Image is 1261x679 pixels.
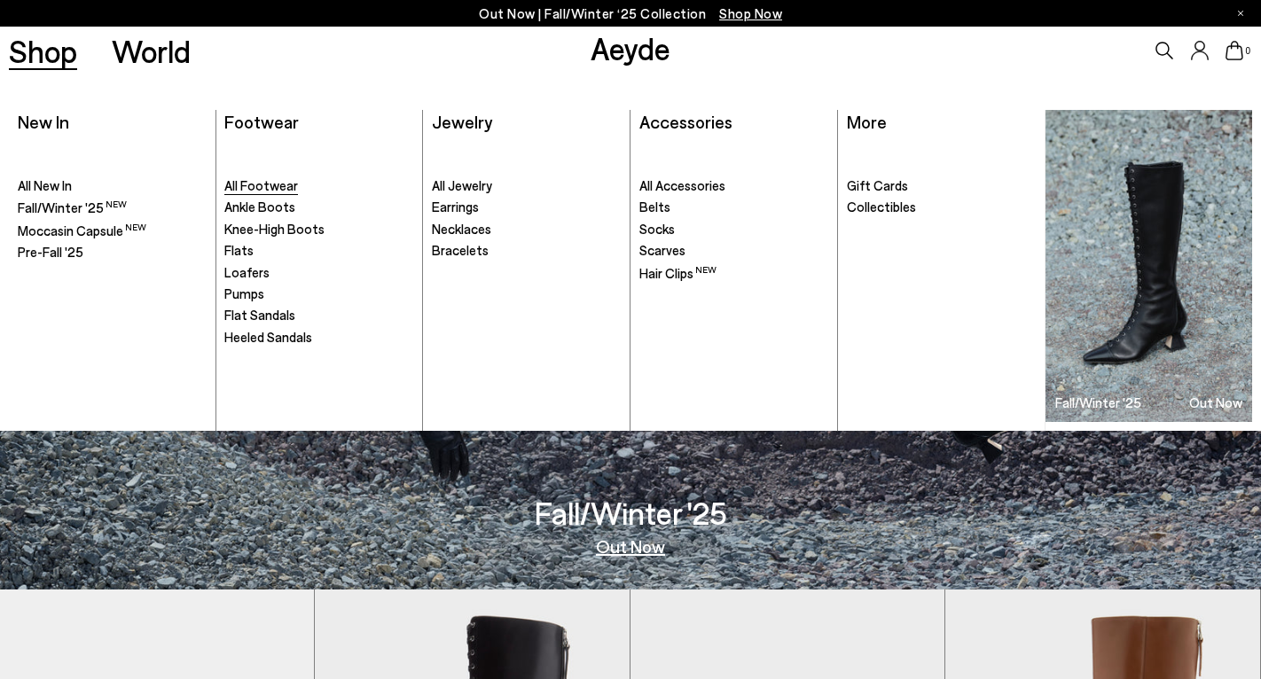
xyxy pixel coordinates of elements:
[432,111,492,132] a: Jewelry
[639,177,725,193] span: All Accessories
[224,221,413,238] a: Knee-High Boots
[847,199,1037,216] a: Collectibles
[224,177,413,195] a: All Footwear
[9,35,77,66] a: Shop
[18,244,207,261] a: Pre-Fall '25
[112,35,191,66] a: World
[639,199,828,216] a: Belts
[224,329,312,345] span: Heeled Sandals
[432,242,489,258] span: Bracelets
[18,177,207,195] a: All New In
[224,221,325,237] span: Knee-High Boots
[639,221,828,238] a: Socks
[1226,41,1243,60] a: 0
[224,307,413,324] a: Flat Sandals
[847,199,916,215] span: Collectibles
[224,111,299,132] a: Footwear
[1046,110,1252,423] a: Fall/Winter '25 Out Now
[18,222,207,240] a: Moccasin Capsule
[224,242,254,258] span: Flats
[18,222,146,238] span: Moccasin Capsule
[432,221,621,238] a: Necklaces
[639,177,828,195] a: All Accessories
[224,329,413,347] a: Heeled Sandals
[224,307,295,323] span: Flat Sandals
[719,5,782,21] span: Navigate to /collections/new-in
[224,264,270,280] span: Loafers
[224,199,295,215] span: Ankle Boots
[639,265,717,281] span: Hair Clips
[639,221,675,237] span: Socks
[224,177,298,193] span: All Footwear
[1189,396,1242,410] h3: Out Now
[639,199,670,215] span: Belts
[639,111,732,132] a: Accessories
[479,3,782,25] p: Out Now | Fall/Winter ‘25 Collection
[596,537,665,555] a: Out Now
[432,177,492,193] span: All Jewelry
[224,285,413,303] a: Pumps
[847,177,1037,195] a: Gift Cards
[224,199,413,216] a: Ankle Boots
[847,111,887,132] a: More
[224,264,413,282] a: Loafers
[224,285,264,301] span: Pumps
[535,497,727,528] h3: Fall/Winter '25
[1055,396,1141,410] h3: Fall/Winter '25
[639,242,828,260] a: Scarves
[432,221,491,237] span: Necklaces
[432,177,621,195] a: All Jewelry
[18,111,69,132] a: New In
[591,29,670,66] a: Aeyde
[18,244,83,260] span: Pre-Fall '25
[224,242,413,260] a: Flats
[18,177,72,193] span: All New In
[432,199,479,215] span: Earrings
[18,199,127,215] span: Fall/Winter '25
[639,264,828,283] a: Hair Clips
[432,199,621,216] a: Earrings
[432,242,621,260] a: Bracelets
[18,199,207,217] a: Fall/Winter '25
[1046,110,1252,423] img: Group_1295_900x.jpg
[1243,46,1252,56] span: 0
[847,177,908,193] span: Gift Cards
[639,242,685,258] span: Scarves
